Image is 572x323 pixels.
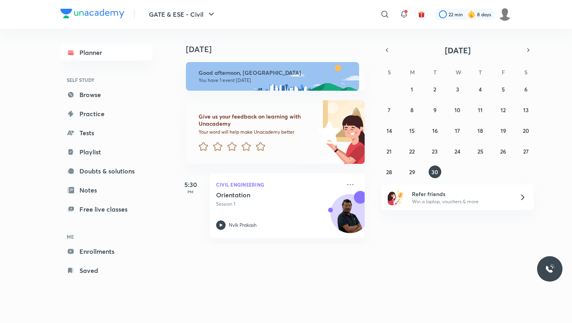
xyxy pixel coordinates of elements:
img: referral [388,189,404,205]
button: September 12, 2025 [497,103,510,116]
button: September 8, 2025 [406,103,418,116]
button: September 6, 2025 [520,83,532,95]
a: Planner [60,45,153,60]
abbr: Friday [502,68,505,76]
button: September 3, 2025 [451,83,464,95]
img: Company Logo [60,9,124,18]
abbr: Tuesday [433,68,437,76]
button: September 15, 2025 [406,124,418,137]
abbr: September 24, 2025 [454,148,460,155]
img: feedback_image [290,100,365,164]
p: Civil Engineering [216,180,341,189]
abbr: September 3, 2025 [456,86,459,93]
a: Free live classes [60,201,153,217]
p: Session 1 [216,200,341,208]
button: September 13, 2025 [520,103,532,116]
abbr: September 4, 2025 [479,86,482,93]
button: [DATE] [392,45,523,56]
abbr: September 14, 2025 [386,127,392,134]
abbr: Sunday [388,68,391,76]
a: Enrollments [60,243,153,259]
p: Nvlk Prakash [229,222,257,229]
button: September 4, 2025 [474,83,487,95]
button: September 30, 2025 [429,165,441,178]
a: Browse [60,87,153,103]
abbr: September 12, 2025 [500,106,506,114]
abbr: September 13, 2025 [523,106,529,114]
abbr: September 25, 2025 [477,148,483,155]
abbr: September 27, 2025 [523,148,529,155]
button: September 9, 2025 [429,103,441,116]
abbr: September 19, 2025 [500,127,506,134]
h6: Good afternoon, [GEOGRAPHIC_DATA] [199,69,352,76]
button: September 5, 2025 [497,83,510,95]
button: September 29, 2025 [406,165,418,178]
a: Doubts & solutions [60,163,153,179]
button: September 10, 2025 [451,103,464,116]
button: September 23, 2025 [429,145,441,158]
abbr: September 22, 2025 [409,148,415,155]
p: Your word will help make Unacademy better [199,129,315,135]
button: September 7, 2025 [383,103,396,116]
button: September 22, 2025 [406,145,418,158]
abbr: September 7, 2025 [388,106,390,114]
img: avatar [418,11,425,18]
abbr: Saturday [524,68,528,76]
a: Practice [60,106,153,122]
abbr: September 29, 2025 [409,168,415,176]
abbr: September 15, 2025 [409,127,415,134]
p: You have 1 event [DATE] [199,77,352,84]
abbr: September 23, 2025 [432,148,438,155]
abbr: September 5, 2025 [502,86,505,93]
abbr: September 30, 2025 [431,168,438,176]
span: [DATE] [445,45,471,56]
abbr: Thursday [479,68,482,76]
h6: Refer friends [412,190,510,198]
abbr: September 8, 2025 [410,106,414,114]
h4: [DATE] [186,45,373,54]
button: September 19, 2025 [497,124,510,137]
img: ttu [545,264,555,274]
h5: 5:30 [175,180,207,189]
abbr: September 6, 2025 [524,86,528,93]
abbr: September 18, 2025 [477,127,483,134]
abbr: September 26, 2025 [500,148,506,155]
button: September 11, 2025 [474,103,487,116]
a: Notes [60,182,153,198]
abbr: September 16, 2025 [432,127,438,134]
a: Playlist [60,144,153,160]
button: September 27, 2025 [520,145,532,158]
h6: SELF STUDY [60,73,153,87]
button: avatar [415,8,428,21]
img: streak [468,10,475,18]
button: September 21, 2025 [383,145,396,158]
abbr: September 17, 2025 [455,127,460,134]
button: September 18, 2025 [474,124,487,137]
button: September 25, 2025 [474,145,487,158]
abbr: September 21, 2025 [386,148,392,155]
a: Tests [60,125,153,141]
p: PM [175,189,207,194]
a: Saved [60,263,153,278]
img: Avatar [331,198,369,237]
img: afternoon [186,62,359,91]
button: September 26, 2025 [497,145,510,158]
button: September 2, 2025 [429,83,441,95]
h5: Orientation [216,191,315,199]
h6: Give us your feedback on learning with Unacademy [199,113,315,127]
button: September 20, 2025 [520,124,532,137]
p: Win a laptop, vouchers & more [412,198,510,205]
button: September 28, 2025 [383,165,396,178]
a: Company Logo [60,9,124,20]
abbr: Monday [410,68,415,76]
abbr: September 1, 2025 [411,86,413,93]
abbr: September 11, 2025 [478,106,483,114]
abbr: September 2, 2025 [433,86,436,93]
button: September 1, 2025 [406,83,418,95]
button: September 17, 2025 [451,124,464,137]
abbr: September 28, 2025 [386,168,392,176]
abbr: September 9, 2025 [433,106,437,114]
abbr: September 20, 2025 [523,127,529,134]
h6: ME [60,230,153,243]
button: September 24, 2025 [451,145,464,158]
